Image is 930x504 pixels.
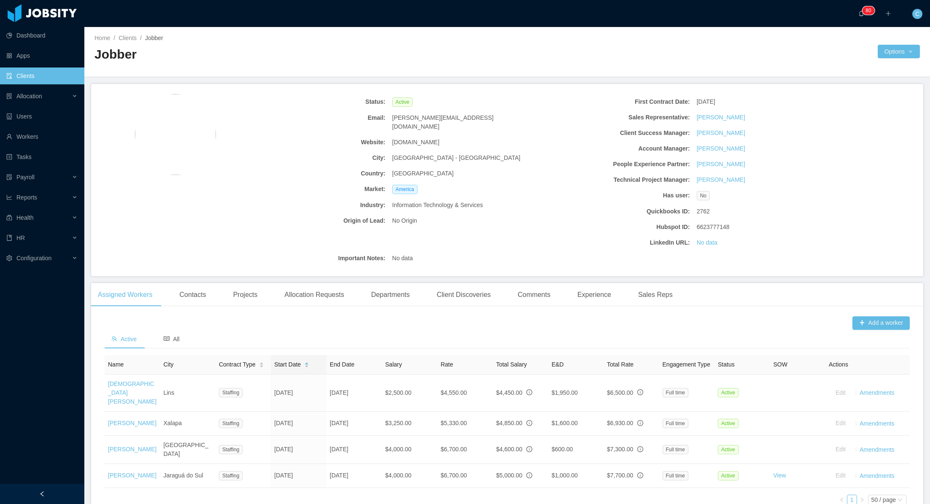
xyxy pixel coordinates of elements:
button: icon: plusAdd a worker [852,316,910,330]
span: info-circle [526,446,532,452]
i: icon: medicine-box [6,215,12,221]
span: / [113,35,115,41]
b: Sales Representative: [545,113,690,122]
button: Edit [829,443,852,456]
span: HR [16,234,25,241]
span: $4,850.00 [496,420,522,426]
span: No data [392,254,413,263]
button: Edit [829,386,852,399]
i: icon: caret-up [259,361,264,364]
b: Quickbooks ID: [545,207,690,216]
b: City: [240,154,385,162]
td: $4,000.00 [382,464,437,488]
span: City [163,361,173,368]
td: [DATE] [326,436,382,464]
span: info-circle [637,472,643,478]
span: $6,930.00 [607,420,633,426]
span: info-circle [637,446,643,452]
td: $2,500.00 [382,375,437,412]
span: Reports [16,194,37,201]
span: Contract Type [219,360,256,369]
b: Account Manager: [545,144,690,153]
div: Projects [226,283,264,307]
b: Hubspot ID: [545,223,690,232]
a: [PERSON_NAME] [108,446,156,453]
i: icon: book [6,235,12,241]
span: Name [108,361,124,368]
b: Website: [240,138,385,147]
td: $3,250.00 [382,412,437,436]
span: Information Technology & Services [392,201,483,210]
span: Jobber [145,35,163,41]
i: icon: caret-down [305,364,309,367]
b: Market: [240,185,385,194]
a: [PERSON_NAME] [108,472,156,479]
td: [DATE] [271,375,326,412]
span: [GEOGRAPHIC_DATA] - [GEOGRAPHIC_DATA] [392,154,520,162]
td: $6,700.00 [437,464,493,488]
span: $4,450.00 [496,389,522,396]
span: Active [718,419,739,428]
span: $1,000.00 [552,472,578,479]
b: Important Notes: [240,254,385,263]
td: [DATE] [271,412,326,436]
a: [PERSON_NAME] [108,420,156,426]
td: $4,550.00 [437,375,493,412]
span: [GEOGRAPHIC_DATA] [392,169,454,178]
i: icon: left [839,497,844,502]
a: icon: robotUsers [6,108,78,125]
span: Active [718,445,739,454]
span: Allocation [16,93,42,100]
b: Email: [240,113,385,122]
p: 0 [868,6,871,15]
b: First Contract Date: [545,97,690,106]
td: $4,000.00 [382,436,437,464]
i: icon: team [111,336,117,342]
span: Rate [441,361,453,368]
td: Jaraguá do Sul [160,464,215,488]
span: / [140,35,142,41]
b: People Experience Partner: [545,160,690,169]
div: Sort [259,361,264,367]
span: C [915,9,919,19]
span: Payroll [16,174,35,181]
span: Salary [385,361,402,368]
span: $6,500.00 [607,389,633,396]
td: [DATE] [271,464,326,488]
a: [PERSON_NAME] [697,160,745,169]
span: End Date [330,361,354,368]
a: Amendments [860,446,894,453]
a: icon: pie-chartDashboard [6,27,78,44]
span: No [697,191,710,200]
td: [DATE] [326,375,382,412]
span: Total Rate [607,361,633,368]
span: Full time [663,445,688,454]
div: Sales Reps [631,283,679,307]
span: $600.00 [552,446,573,453]
button: Edit [829,417,852,430]
td: $6,700.00 [437,436,493,464]
td: [DATE] [326,412,382,436]
td: [DATE] [271,436,326,464]
b: Client Success Manager: [545,129,690,137]
span: All [164,336,180,342]
span: America [392,185,418,194]
div: Experience [571,283,618,307]
span: Engagement Type [663,361,710,368]
a: icon: profileTasks [6,148,78,165]
b: LinkedIn URL: [545,238,690,247]
span: No Origin [392,216,417,225]
button: Edit [829,469,852,482]
i: icon: plus [885,11,891,16]
span: Staffing [219,471,243,480]
div: Sort [304,361,309,367]
div: Comments [511,283,557,307]
sup: 80 [862,6,874,15]
span: Configuration [16,255,51,261]
a: [PERSON_NAME] [697,175,745,184]
span: 6623777148 [697,223,730,232]
span: info-circle [526,389,532,395]
span: [PERSON_NAME][EMAIL_ADDRESS][DOMAIN_NAME] [392,113,538,131]
div: Assigned Workers [91,283,159,307]
span: info-circle [637,420,643,426]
